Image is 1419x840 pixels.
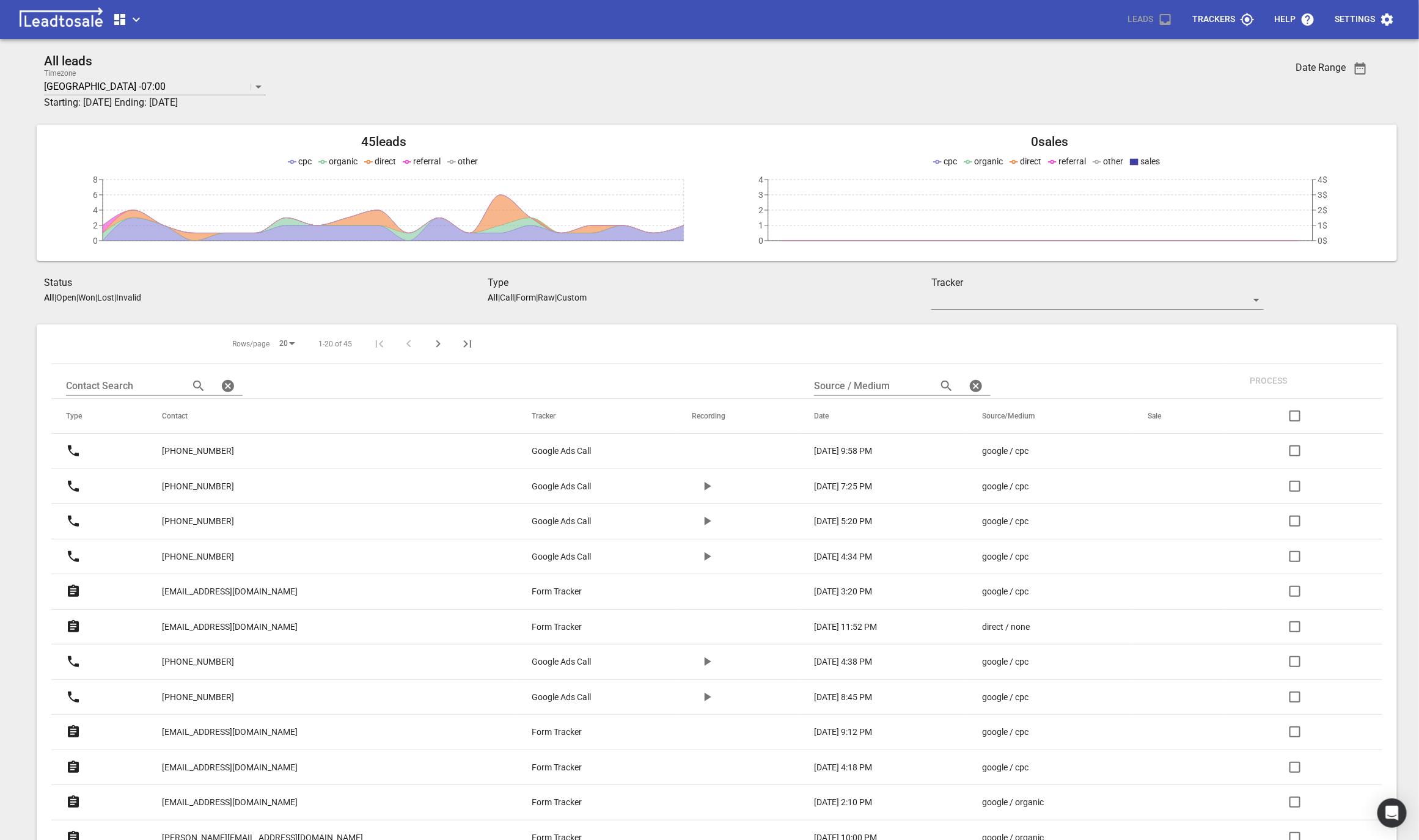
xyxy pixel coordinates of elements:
[424,329,453,359] button: Next Page
[982,445,1028,458] p: google / cpc
[66,479,81,494] svg: Call
[982,621,1099,634] a: direct / none
[982,726,1028,739] p: google / cpc
[44,79,166,93] p: [GEOGRAPHIC_DATA] -07:00
[44,293,54,302] aside: All
[814,515,933,528] a: [DATE] 5:20 PM
[1021,156,1042,166] span: direct
[44,95,1153,110] h3: Starting: [DATE] Ending: [DATE]
[532,691,592,704] p: Google Ads Call
[1274,13,1296,26] p: Help
[555,293,557,302] span: |
[93,205,98,215] tspan: 4
[51,134,717,150] h2: 45 leads
[162,621,298,634] p: [EMAIL_ADDRESS][DOMAIN_NAME]
[678,399,800,434] th: Recording
[532,621,582,634] p: Form Tracker
[66,795,81,809] svg: Form
[458,156,479,166] span: other
[329,156,358,166] span: organic
[814,761,872,774] p: [DATE] 4:18 PM
[532,445,592,458] p: Google Ads Call
[44,70,76,77] label: Timezone
[162,585,298,598] p: [EMAIL_ADDRESS][DOMAIN_NAME]
[66,760,81,775] svg: Form
[982,621,1030,634] p: direct / none
[44,54,1153,69] h2: All leads
[532,656,592,668] p: Google Ads Call
[66,619,81,634] svg: Form
[814,656,933,668] a: [DATE] 4:38 PM
[488,276,931,290] h3: Type
[162,796,298,809] p: [EMAIL_ADDRESS][DOMAIN_NAME]
[1318,221,1327,230] tspan: 1$
[532,515,643,528] a: Google Ads Call
[500,293,514,302] p: Call
[162,472,234,502] a: [PHONE_NUMBER]
[814,796,872,809] p: [DATE] 2:10 PM
[931,276,1264,290] h3: Tracker
[982,796,1099,809] a: google / organic
[967,399,1134,434] th: Source/Medium
[814,445,872,458] p: [DATE] 9:58 PM
[1059,156,1087,166] span: referral
[162,682,234,712] a: [PHONE_NUMBER]
[414,156,441,166] span: referral
[518,399,678,434] th: Tracker
[66,549,81,564] svg: Call
[44,276,488,290] h3: Status
[814,550,872,563] p: [DATE] 4:34 PM
[66,514,81,528] svg: Call
[319,339,353,349] span: 1-20 of 45
[982,691,1028,704] p: google / cpc
[488,293,498,302] aside: All
[758,175,763,184] tspan: 4
[162,717,298,747] a: [EMAIL_ADDRESS][DOMAIN_NAME]
[532,691,643,704] a: Google Ads Call
[814,585,933,598] a: [DATE] 3:20 PM
[814,761,933,774] a: [DATE] 4:18 PM
[1192,13,1235,26] p: Trackers
[162,787,298,817] a: [EMAIL_ADDRESS][DOMAIN_NAME]
[516,293,536,302] p: Form
[814,621,877,634] p: [DATE] 11:52 PM
[93,221,98,230] tspan: 2
[814,480,872,493] p: [DATE] 7:25 PM
[1318,236,1327,246] tspan: 0$
[1335,13,1375,26] p: Settings
[982,550,1028,563] p: google / cpc
[162,656,234,668] p: [PHONE_NUMBER]
[814,480,933,493] a: [DATE] 7:25 PM
[814,585,872,598] p: [DATE] 3:20 PM
[1134,399,1226,434] th: Sale
[814,691,872,704] p: [DATE] 8:45 PM
[758,190,763,200] tspan: 3
[557,293,587,302] p: Custom
[814,726,872,739] p: [DATE] 9:12 PM
[758,205,763,215] tspan: 2
[514,293,516,302] span: |
[975,156,1003,166] span: organic
[66,725,81,739] svg: Form
[1318,175,1327,184] tspan: 4$
[147,399,518,434] th: Contact
[51,399,147,434] th: Type
[532,585,643,598] a: Form Tracker
[538,293,555,302] p: Raw
[15,7,108,32] img: logo
[982,480,1028,493] p: google / cpc
[1104,156,1124,166] span: other
[982,761,1028,774] p: google / cpc
[532,480,592,493] p: Google Ads Call
[814,796,933,809] a: [DATE] 2:10 PM
[1318,190,1327,200] tspan: 3$
[982,656,1028,668] p: google / cpc
[162,726,298,739] p: [EMAIL_ADDRESS][DOMAIN_NAME]
[1377,798,1407,828] div: Open Intercom Messenger
[233,339,270,349] span: Rows/page
[982,445,1099,458] a: google / cpc
[982,656,1099,668] a: google / cpc
[814,445,933,458] a: [DATE] 9:58 PM
[78,293,95,302] p: Won
[162,691,234,704] p: [PHONE_NUMBER]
